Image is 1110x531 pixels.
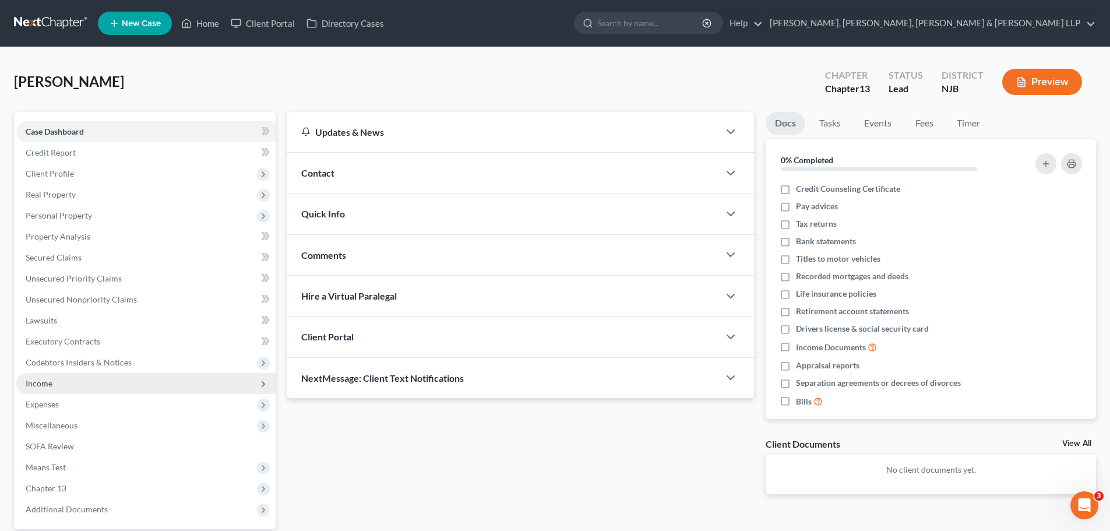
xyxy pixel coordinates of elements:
span: Codebtors Insiders & Notices [26,357,132,367]
span: Miscellaneous [26,420,77,430]
span: Recorded mortgages and deeds [796,270,908,282]
a: Property Analysis [16,226,276,247]
span: 3 [1094,491,1104,501]
a: Case Dashboard [16,121,276,142]
span: Credit Counseling Certificate [796,183,900,195]
a: Executory Contracts [16,331,276,352]
button: Preview [1002,69,1082,95]
a: Unsecured Nonpriority Claims [16,289,276,310]
span: New Case [122,19,161,28]
span: Pay advices [796,201,838,212]
span: Hire a Virtual Paralegal [301,290,397,301]
span: Income [26,378,52,388]
a: Help [724,13,763,34]
div: Client Documents [766,438,840,450]
a: Directory Cases [301,13,390,34]
span: Bank statements [796,235,856,247]
span: Personal Property [26,210,92,220]
a: Tasks [810,112,850,135]
span: Unsecured Priority Claims [26,273,122,283]
span: SOFA Review [26,441,74,451]
iframe: Intercom live chat [1070,491,1098,519]
span: Income Documents [796,342,866,353]
span: Separation agreements or decrees of divorces [796,377,961,389]
div: NJB [942,82,984,96]
a: Docs [766,112,805,135]
span: Credit Report [26,147,76,157]
a: SOFA Review [16,436,276,457]
a: Timer [947,112,989,135]
div: District [942,69,984,82]
span: Retirement account statements [796,305,909,317]
span: Expenses [26,399,59,409]
span: Quick Info [301,208,345,219]
span: Means Test [26,462,66,472]
div: Chapter [825,69,870,82]
span: Property Analysis [26,231,90,241]
a: Unsecured Priority Claims [16,268,276,289]
span: Executory Contracts [26,336,100,346]
span: Case Dashboard [26,126,84,136]
span: Additional Documents [26,504,108,514]
input: Search by name... [597,12,704,34]
span: Bills [796,396,812,407]
a: Secured Claims [16,247,276,268]
span: Drivers license & social security card [796,323,929,335]
a: Events [855,112,901,135]
strong: 0% Completed [781,155,833,165]
a: Client Portal [225,13,301,34]
a: View All [1062,439,1091,448]
span: Client Portal [301,331,354,342]
span: Lawsuits [26,315,57,325]
span: 13 [859,83,870,94]
p: No client documents yet. [775,464,1087,476]
span: Chapter 13 [26,483,66,493]
div: Lead [889,82,923,96]
span: Appraisal reports [796,360,859,371]
span: Life insurance policies [796,288,876,300]
span: NextMessage: Client Text Notifications [301,372,464,384]
span: Contact [301,167,334,178]
span: Comments [301,249,346,261]
a: Home [175,13,225,34]
a: [PERSON_NAME], [PERSON_NAME], [PERSON_NAME] & [PERSON_NAME] LLP [764,13,1095,34]
div: Updates & News [301,126,705,138]
span: Secured Claims [26,252,82,262]
span: Client Profile [26,168,74,178]
span: [PERSON_NAME] [14,73,124,90]
span: Unsecured Nonpriority Claims [26,294,137,304]
a: Credit Report [16,142,276,163]
a: Fees [905,112,943,135]
div: Status [889,69,923,82]
span: Real Property [26,189,76,199]
span: Titles to motor vehicles [796,253,880,265]
a: Lawsuits [16,310,276,331]
div: Chapter [825,82,870,96]
span: Tax returns [796,218,837,230]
